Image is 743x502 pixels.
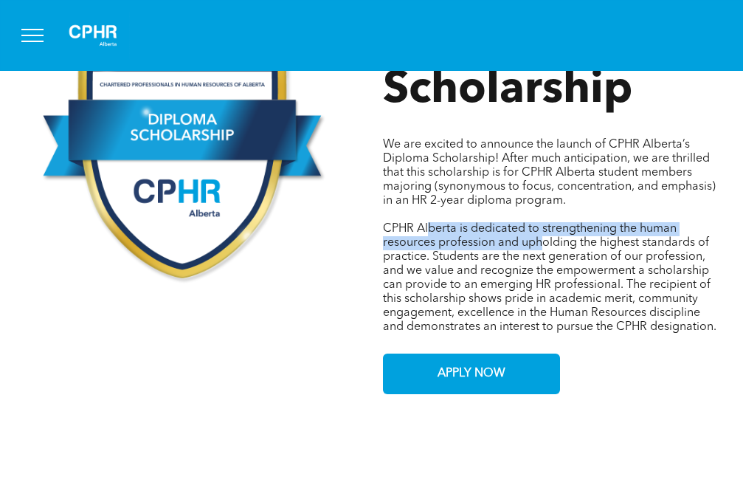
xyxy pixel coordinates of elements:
[56,12,130,59] img: A white background with a few lines on it
[383,139,716,207] span: We are excited to announce the launch of CPHR Alberta’s Diploma Scholarship! After much anticipat...
[383,223,716,333] span: CPHR Alberta is dedicated to strengthening the human resources profession and upholding the highe...
[383,354,560,394] a: APPLY NOW
[432,360,511,388] span: APPLY NOW
[13,16,52,55] button: menu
